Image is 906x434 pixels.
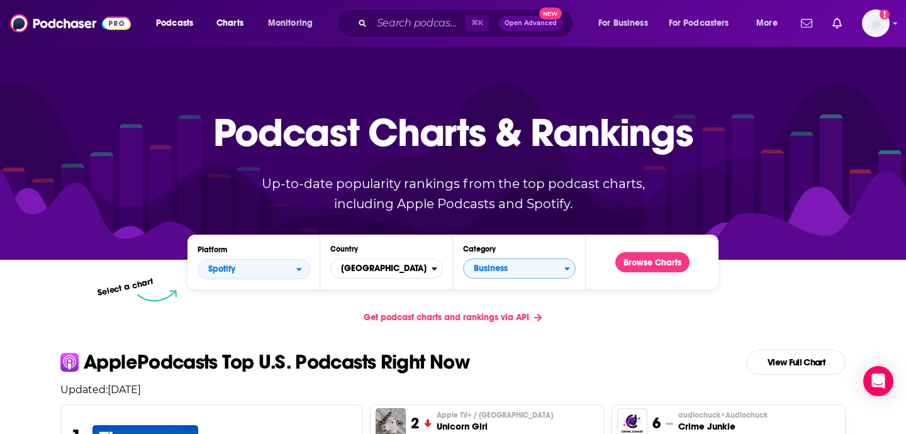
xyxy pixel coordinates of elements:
[60,353,79,371] img: apple Icon
[437,410,553,433] a: Apple TV+ / [GEOGRAPHIC_DATA]Unicorn Girl
[268,14,313,32] span: Monitoring
[50,384,856,396] p: Updated: [DATE]
[880,9,890,19] svg: Add a profile image
[198,259,310,279] button: open menu
[216,14,243,32] span: Charts
[678,410,768,420] span: audiochuck
[96,276,154,298] p: Select a chart
[499,16,562,31] button: Open AdvancedNew
[756,14,778,32] span: More
[539,8,562,19] span: New
[862,9,890,37] button: Show profile menu
[330,259,443,279] button: Countries
[598,14,648,32] span: For Business
[466,15,489,31] span: ⌘ K
[669,14,729,32] span: For Podcasters
[364,312,529,323] span: Get podcast charts and rankings via API
[464,258,564,279] span: Business
[678,410,768,420] p: audiochuck • Audiochuck
[862,9,890,37] img: User Profile
[354,302,552,333] a: Get podcast charts and rankings via API
[137,290,177,302] img: select arrow
[331,258,432,279] span: [GEOGRAPHIC_DATA]
[463,259,576,279] button: Categories
[237,174,669,214] p: Up-to-date popularity rankings from the top podcast charts, including Apple Podcasts and Spotify.
[678,410,768,433] a: audiochuck•AudiochuckCrime Junkie
[208,265,235,274] span: Spotify
[863,366,893,396] div: Open Intercom Messenger
[10,11,131,35] img: Podchaser - Follow, Share and Rate Podcasts
[259,13,329,33] button: open menu
[156,14,193,32] span: Podcasts
[590,13,664,33] button: open menu
[661,13,747,33] button: open menu
[747,13,793,33] button: open menu
[796,13,817,34] a: Show notifications dropdown
[198,259,310,279] h2: Platforms
[213,91,693,173] p: Podcast Charts & Rankings
[411,414,419,433] h3: 2
[437,410,553,420] span: Apple TV+ / [GEOGRAPHIC_DATA]
[84,352,469,372] p: Apple Podcasts Top U.S. Podcasts Right Now
[720,411,768,420] span: • Audiochuck
[437,410,553,420] p: Apple TV+ / Seven Hills
[827,13,847,34] a: Show notifications dropdown
[208,13,251,33] a: Charts
[505,20,557,26] span: Open Advanced
[678,420,768,433] h3: Crime Junkie
[747,350,846,375] a: View Full Chart
[862,9,890,37] span: Logged in as JamesRod2024
[437,420,553,433] h3: Unicorn Girl
[615,252,690,272] button: Browse Charts
[652,414,661,433] h3: 6
[372,13,466,33] input: Search podcasts, credits, & more...
[147,13,210,33] button: open menu
[349,9,585,38] div: Search podcasts, credits, & more...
